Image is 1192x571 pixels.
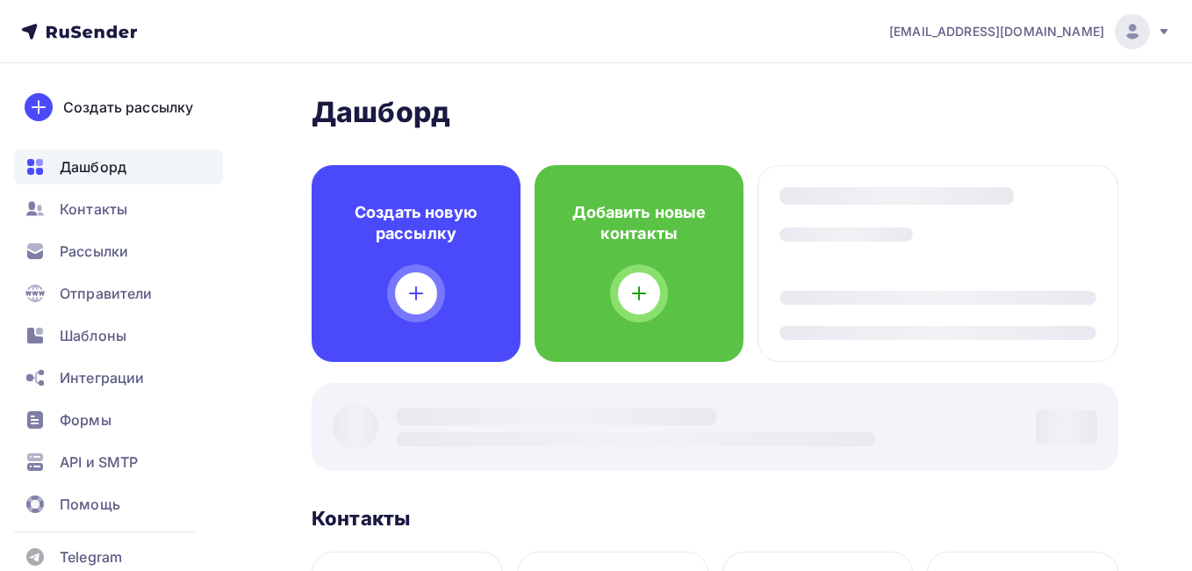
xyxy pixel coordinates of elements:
a: Шаблоны [14,318,223,353]
span: Помощь [60,494,120,515]
a: Отправители [14,276,223,311]
span: Дашборд [60,156,126,177]
span: API и SMTP [60,452,138,473]
span: Telegram [60,546,122,567]
a: Дашборд [14,149,223,184]
span: Интеграции [60,367,144,388]
span: [EMAIL_ADDRESS][DOMAIN_NAME] [889,23,1104,40]
span: Шаблоны [60,325,126,346]
span: Отправители [60,283,153,304]
a: [EMAIL_ADDRESS][DOMAIN_NAME] [889,14,1171,49]
span: Рассылки [60,241,128,262]
span: Формы [60,409,111,430]
h4: Добавить новые контакты [563,202,715,244]
div: Создать рассылку [63,97,193,118]
span: Контакты [60,199,127,220]
a: Формы [14,402,223,437]
a: Рассылки [14,234,223,269]
h3: Контакты [312,506,410,531]
h2: Дашборд [312,95,1118,130]
h4: Создать новую рассылку [340,202,492,244]
a: Контакты [14,192,223,227]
